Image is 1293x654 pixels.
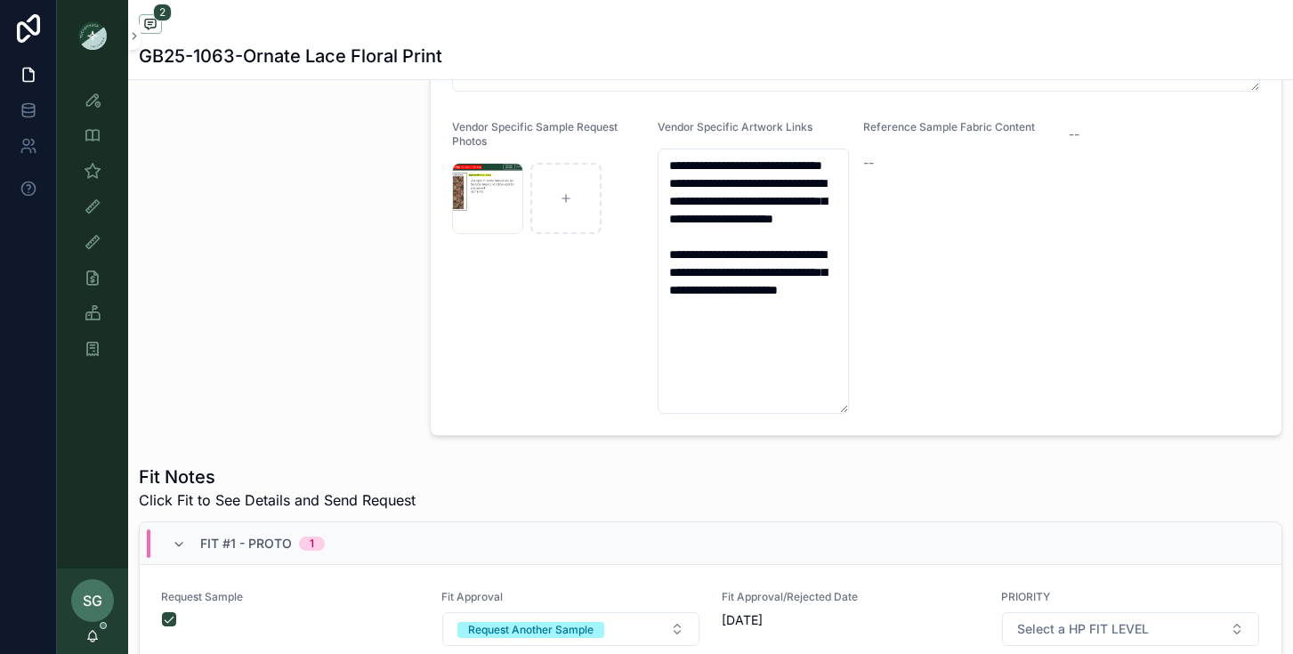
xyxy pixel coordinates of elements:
span: Fit Approval [441,590,700,604]
span: PRIORITY [1001,590,1260,604]
span: [DATE] [722,611,981,629]
span: -- [1069,125,1079,143]
span: Select a HP FIT LEVEL [1017,620,1149,638]
span: Vendor Specific Sample Request Photos [452,120,618,148]
h1: GB25-1063-Ornate Lace Floral Print [139,44,442,69]
span: Click Fit to See Details and Send Request [139,489,416,511]
span: 2 [153,4,172,21]
span: Request Sample [161,590,420,604]
div: Request Another Sample [468,622,594,638]
span: SG [83,590,102,611]
button: Select Button [442,612,699,646]
span: -- [863,154,874,172]
div: 1 [310,537,314,551]
span: Fit Approval/Rejected Date [722,590,981,604]
span: Reference Sample Fabric Content [863,120,1035,133]
span: Vendor Specific Artwork Links [658,120,812,133]
button: 2 [139,14,162,36]
button: Select Button [1002,612,1259,646]
img: App logo [78,21,107,50]
span: Fit #1 - Proto [200,535,292,553]
div: scrollable content [57,71,128,388]
h1: Fit Notes [139,464,416,489]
